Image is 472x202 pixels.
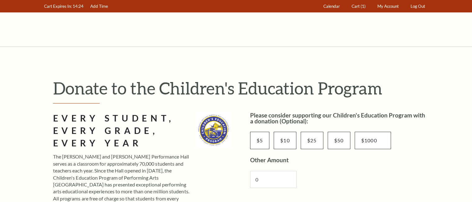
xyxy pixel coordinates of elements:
a: Cart (1) [348,0,368,12]
label: Other Amount [250,156,289,163]
a: My Account [374,0,402,12]
span: My Account [377,4,399,9]
a: Add Time [87,0,111,12]
span: (1) [361,4,366,9]
input: $5 [250,132,270,149]
h2: Every Student, Every Grade, Every Year [53,112,191,149]
label: Please consider supporting our Children's Education Program with a donation (Optional): [250,112,425,125]
span: Cart [352,4,360,9]
span: Cart Expires In: [44,4,72,9]
span: 14:24 [73,4,83,9]
input: $25 [301,132,323,149]
input: $50 [328,132,350,149]
h1: Donate to the Children's Education Program [53,78,429,98]
a: Log Out [407,0,428,12]
span: Calendar [323,4,340,9]
input: $1000 [355,132,391,149]
img: cep_logo_2022_standard_335x335.jpg [196,112,232,148]
input: $10 [274,132,296,149]
a: Calendar [320,0,343,12]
